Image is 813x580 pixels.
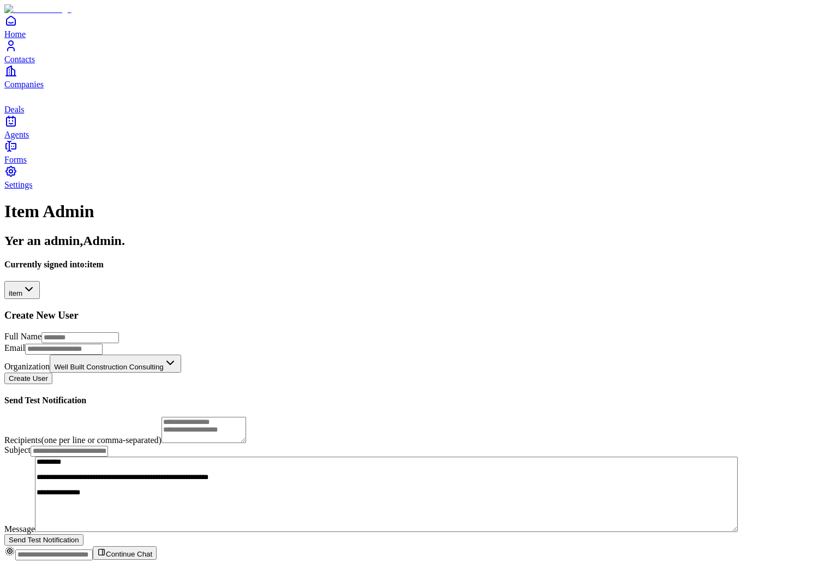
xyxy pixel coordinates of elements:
[4,180,33,189] span: Settings
[93,546,157,560] button: Continue Chat
[106,550,152,558] span: Continue Chat
[4,39,809,64] a: Contacts
[4,55,35,64] span: Contacts
[4,155,27,164] span: Forms
[4,64,809,89] a: Companies
[4,309,809,321] h3: Create New User
[4,130,29,139] span: Agents
[4,89,809,114] a: deals
[4,524,35,534] label: Message
[4,362,50,371] label: Organization
[4,115,809,139] a: Agents
[4,165,809,189] a: Settings
[4,373,52,384] button: Create User
[4,445,31,455] label: Subject
[4,435,162,445] label: Recipients
[4,260,809,270] h4: Currently signed into: item
[4,396,809,405] h4: Send Test Notification
[4,201,809,222] h1: Item Admin
[4,4,71,14] img: Item Brain Logo
[4,546,809,560] div: Continue Chat
[4,234,809,248] h2: Yer an admin, Admin .
[4,80,44,89] span: Companies
[4,343,25,352] label: Email
[4,332,41,341] label: Full Name
[4,105,24,114] span: Deals
[4,140,809,164] a: Forms
[4,14,809,39] a: Home
[4,29,26,39] span: Home
[4,534,83,546] button: Send Test Notification
[41,435,162,445] span: (one per line or comma-separated)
